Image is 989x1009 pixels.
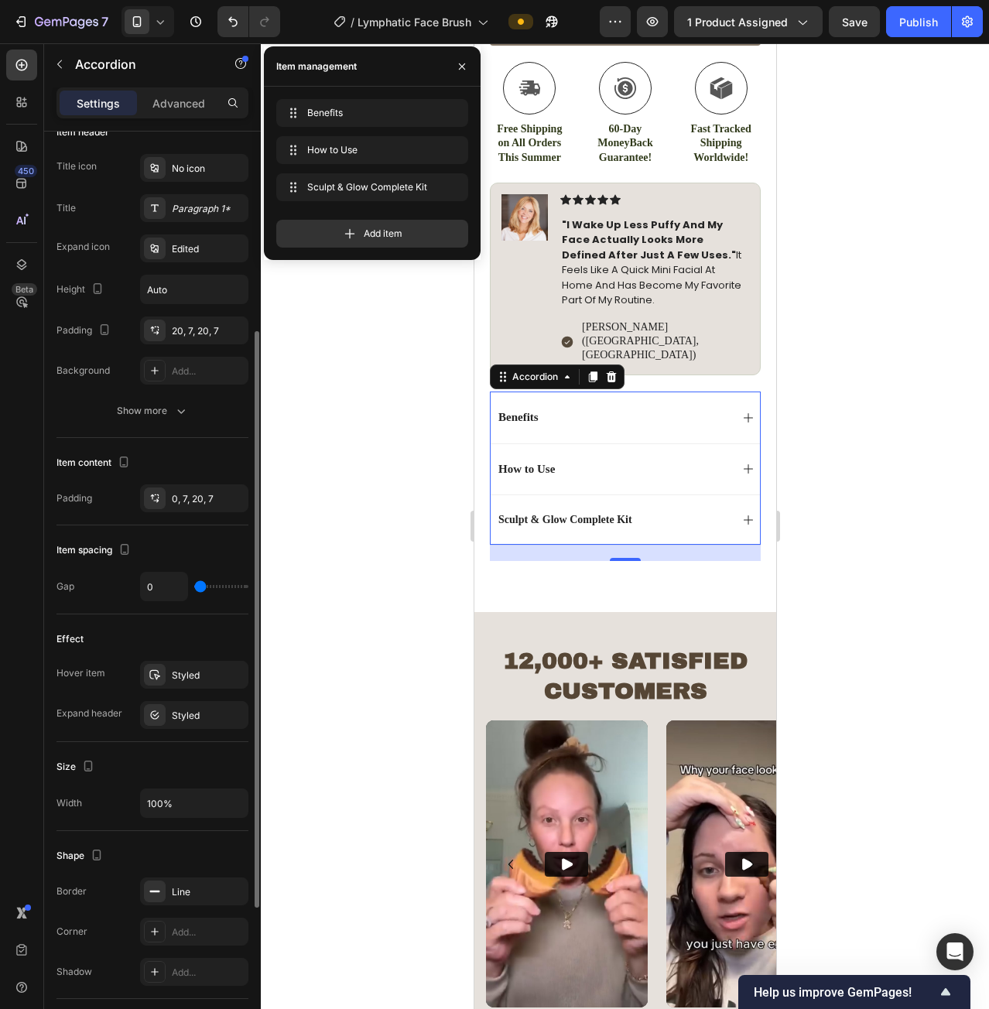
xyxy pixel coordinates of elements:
[687,14,788,30] span: 1 product assigned
[886,6,951,37] button: Publish
[251,809,294,833] button: Play
[75,55,207,74] p: Accordion
[172,324,245,338] div: 20, 7, 20, 7
[172,669,245,682] div: Styled
[754,985,936,1000] span: Help us improve GemPages!
[77,95,120,111] p: Settings
[56,757,98,778] div: Size
[15,165,37,177] div: 450
[364,227,402,241] span: Add item
[172,925,245,939] div: Add...
[307,106,431,120] span: Benefits
[56,320,114,341] div: Padding
[276,60,357,74] div: Item management
[56,632,84,646] div: Effect
[56,706,122,720] div: Expand header
[56,279,107,300] div: Height
[307,180,431,194] span: Sculpt & Glow Complete Kit
[172,709,245,723] div: Styled
[12,283,37,296] div: Beta
[141,573,187,600] input: Auto
[172,885,245,899] div: Line
[192,677,354,964] img: Alt image
[56,666,105,680] div: Hover item
[172,162,245,176] div: No icon
[842,15,868,29] span: Save
[56,397,248,425] button: Show more
[172,966,245,980] div: Add...
[172,202,245,216] div: Paragraph 1*
[307,143,431,157] span: How to Use
[829,6,880,37] button: Save
[351,14,354,30] span: /
[56,491,92,505] div: Padding
[674,6,823,37] button: 1 product assigned
[358,14,471,30] span: Lymphatic Face Brush
[141,275,248,303] input: Auto
[56,925,87,939] div: Corner
[172,492,245,506] div: 0, 7, 20, 7
[474,43,776,1009] iframe: Design area
[56,159,97,173] div: Title icon
[56,201,76,215] div: Title
[101,12,108,31] p: 7
[265,809,289,833] button: Carousel Next Arrow
[56,796,82,810] div: Width
[172,364,245,378] div: Add...
[754,983,955,1001] button: Show survey - Help us improve GemPages!
[56,580,74,593] div: Gap
[56,240,110,254] div: Expand icon
[56,540,134,561] div: Item spacing
[117,403,189,419] div: Show more
[152,95,205,111] p: Advanced
[6,6,115,37] button: 7
[56,453,133,474] div: Item content
[56,846,106,867] div: Shape
[56,965,92,979] div: Shadow
[56,125,109,139] div: Item header
[141,789,248,817] input: Auto
[172,242,245,256] div: Edited
[899,14,938,30] div: Publish
[217,6,280,37] div: Undo/Redo
[56,364,110,378] div: Background
[936,933,974,970] div: Open Intercom Messenger
[56,884,87,898] div: Border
